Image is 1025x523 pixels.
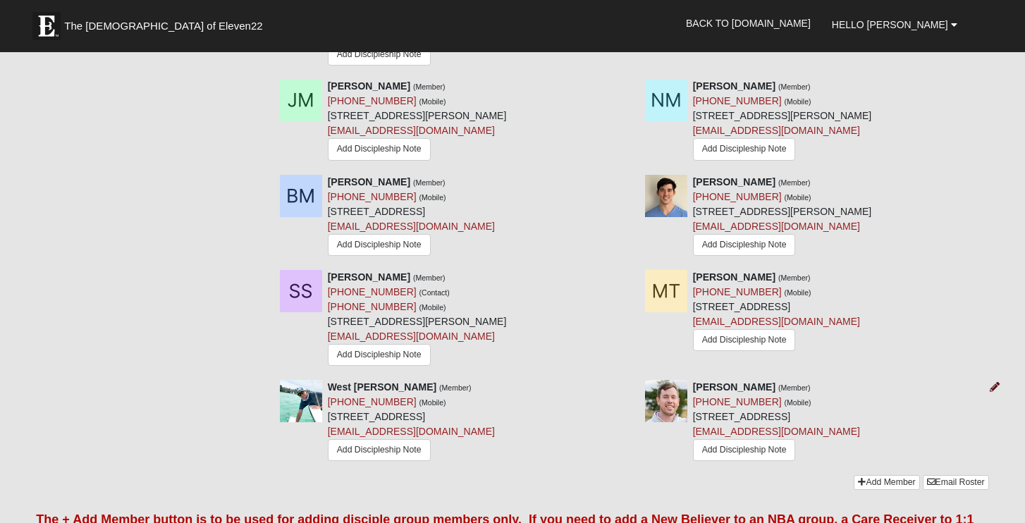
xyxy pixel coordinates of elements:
[693,234,796,256] a: Add Discipleship Note
[693,439,796,461] a: Add Discipleship Note
[439,383,472,392] small: (Member)
[419,288,450,297] small: (Contact)
[693,95,782,106] a: [PHONE_NUMBER]
[923,475,989,490] a: Email Roster
[419,398,446,407] small: (Mobile)
[328,286,417,297] a: [PHONE_NUMBER]
[693,381,775,393] strong: [PERSON_NAME]
[693,221,860,232] a: [EMAIL_ADDRESS][DOMAIN_NAME]
[785,193,811,202] small: (Mobile)
[785,398,811,407] small: (Mobile)
[693,329,796,351] a: Add Discipleship Note
[328,175,495,259] div: [STREET_ADDRESS]
[693,80,775,92] strong: [PERSON_NAME]
[693,396,782,407] a: [PHONE_NUMBER]
[328,270,507,369] div: [STREET_ADDRESS][PERSON_NAME]
[419,193,446,202] small: (Mobile)
[328,301,417,312] a: [PHONE_NUMBER]
[328,221,495,232] a: [EMAIL_ADDRESS][DOMAIN_NAME]
[419,303,446,312] small: (Mobile)
[328,439,431,461] a: Add Discipleship Note
[328,380,495,464] div: [STREET_ADDRESS]
[328,44,431,66] a: Add Discipleship Note
[328,381,437,393] strong: West [PERSON_NAME]
[832,19,948,30] span: Hello [PERSON_NAME]
[328,191,417,202] a: [PHONE_NUMBER]
[821,7,968,42] a: Hello [PERSON_NAME]
[785,288,811,297] small: (Mobile)
[693,125,860,136] a: [EMAIL_ADDRESS][DOMAIN_NAME]
[693,176,775,187] strong: [PERSON_NAME]
[693,286,782,297] a: [PHONE_NUMBER]
[675,6,821,41] a: Back to [DOMAIN_NAME]
[693,426,860,437] a: [EMAIL_ADDRESS][DOMAIN_NAME]
[328,95,417,106] a: [PHONE_NUMBER]
[328,344,431,366] a: Add Discipleship Note
[328,271,410,283] strong: [PERSON_NAME]
[328,79,507,164] div: [STREET_ADDRESS][PERSON_NAME]
[328,125,495,136] a: [EMAIL_ADDRESS][DOMAIN_NAME]
[693,175,872,259] div: [STREET_ADDRESS][PERSON_NAME]
[328,138,431,160] a: Add Discipleship Note
[328,234,431,256] a: Add Discipleship Note
[328,176,410,187] strong: [PERSON_NAME]
[693,79,872,164] div: [STREET_ADDRESS][PERSON_NAME]
[328,426,495,437] a: [EMAIL_ADDRESS][DOMAIN_NAME]
[328,396,417,407] a: [PHONE_NUMBER]
[328,80,410,92] strong: [PERSON_NAME]
[693,270,860,355] div: [STREET_ADDRESS]
[693,191,782,202] a: [PHONE_NUMBER]
[413,82,446,91] small: (Member)
[64,19,262,33] span: The [DEMOGRAPHIC_DATA] of Eleven22
[413,273,446,282] small: (Member)
[693,138,796,160] a: Add Discipleship Note
[693,380,860,464] div: [STREET_ADDRESS]
[854,475,919,490] a: Add Member
[778,273,811,282] small: (Member)
[778,383,811,392] small: (Member)
[419,97,446,106] small: (Mobile)
[785,97,811,106] small: (Mobile)
[778,178,811,187] small: (Member)
[778,82,811,91] small: (Member)
[693,316,860,327] a: [EMAIL_ADDRESS][DOMAIN_NAME]
[413,178,446,187] small: (Member)
[32,12,61,40] img: Eleven22 logo
[693,271,775,283] strong: [PERSON_NAME]
[25,5,307,40] a: The [DEMOGRAPHIC_DATA] of Eleven22
[328,331,495,342] a: [EMAIL_ADDRESS][DOMAIN_NAME]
